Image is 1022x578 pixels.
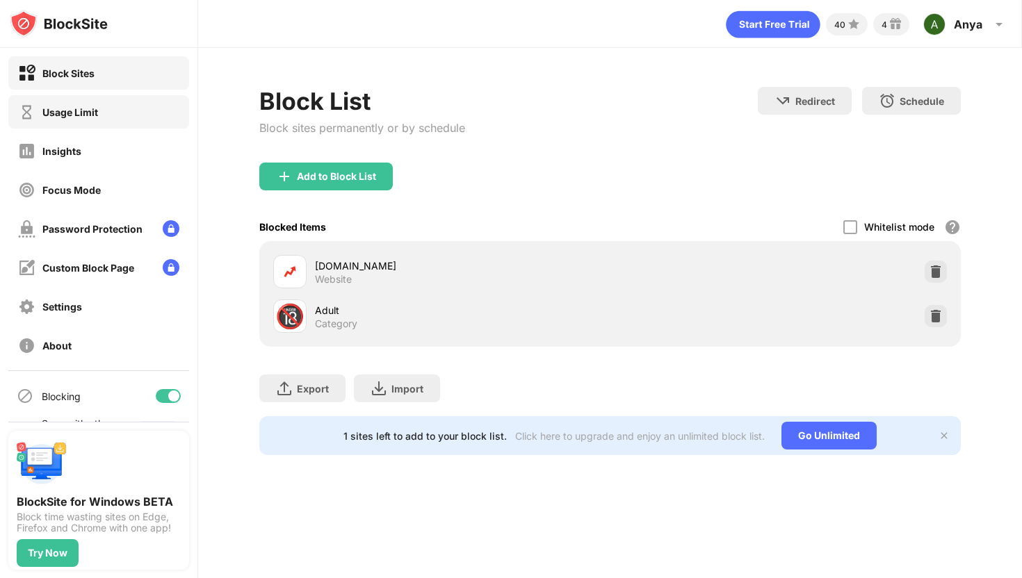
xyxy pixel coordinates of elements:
[795,95,835,107] div: Redirect
[259,121,465,135] div: Block sites permanently or by schedule
[163,259,179,276] img: lock-menu.svg
[42,223,143,235] div: Password Protection
[900,95,944,107] div: Schedule
[939,430,950,441] img: x-button.svg
[315,258,610,273] div: [DOMAIN_NAME]
[864,221,934,233] div: Whitelist mode
[42,67,95,79] div: Block Sites
[42,301,82,313] div: Settings
[28,547,67,559] div: Try Now
[18,142,35,160] img: insights-off.svg
[17,495,181,509] div: BlockSite for Windows BETA
[42,262,134,274] div: Custom Block Page
[17,511,181,534] div: Block time wasting sites on Edge, Firefox and Chrome with one app!
[391,383,423,395] div: Import
[42,106,98,118] div: Usage Limit
[18,181,35,199] img: focus-off.svg
[845,16,862,33] img: points-small.svg
[515,430,765,442] div: Click here to upgrade and enjoy an unlimited block list.
[297,383,329,395] div: Export
[882,19,887,30] div: 4
[18,259,35,276] img: customize-block-page-off.svg
[887,16,904,33] img: reward-small.svg
[315,303,610,317] div: Adult
[259,221,326,233] div: Blocked Items
[954,17,982,31] div: Anya
[297,171,376,182] div: Add to Block List
[18,220,35,238] img: password-protection-off.svg
[42,390,81,402] div: Blocking
[42,145,81,157] div: Insights
[315,317,357,330] div: Category
[163,220,179,237] img: lock-menu.svg
[18,337,35,354] img: about-off.svg
[42,340,72,352] div: About
[259,87,465,115] div: Block List
[17,388,33,404] img: blocking-icon.svg
[282,263,298,280] img: favicons
[923,13,946,35] img: ACg8ocIo1E_nOa7eb3gIF0UMQ0DRs-FqHm8guBT2VFxCZC9BNt88me35=s96-c
[42,184,101,196] div: Focus Mode
[10,10,108,38] img: logo-blocksite.svg
[42,418,113,441] div: Sync with other devices
[17,421,33,438] img: sync-icon.svg
[343,430,507,442] div: 1 sites left to add to your block list.
[315,273,352,286] div: Website
[726,10,820,38] div: animation
[18,104,35,121] img: time-usage-off.svg
[18,65,35,82] img: block-on.svg
[18,298,35,315] img: settings-off.svg
[17,439,67,489] img: push-desktop.svg
[781,422,877,449] div: Go Unlimited
[834,19,845,30] div: 40
[275,302,305,331] div: 🔞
